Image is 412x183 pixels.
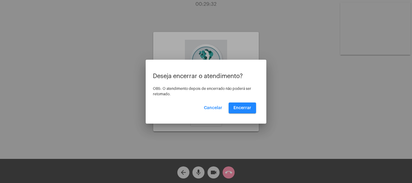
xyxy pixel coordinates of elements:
[153,73,259,80] p: Deseja encerrar o atendimento?
[199,103,227,113] button: Cancelar
[153,87,251,96] span: OBS: O atendimento depois de encerrado não poderá ser retomado.
[229,103,256,113] button: Encerrar
[204,106,222,110] span: Cancelar
[233,106,251,110] span: Encerrar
